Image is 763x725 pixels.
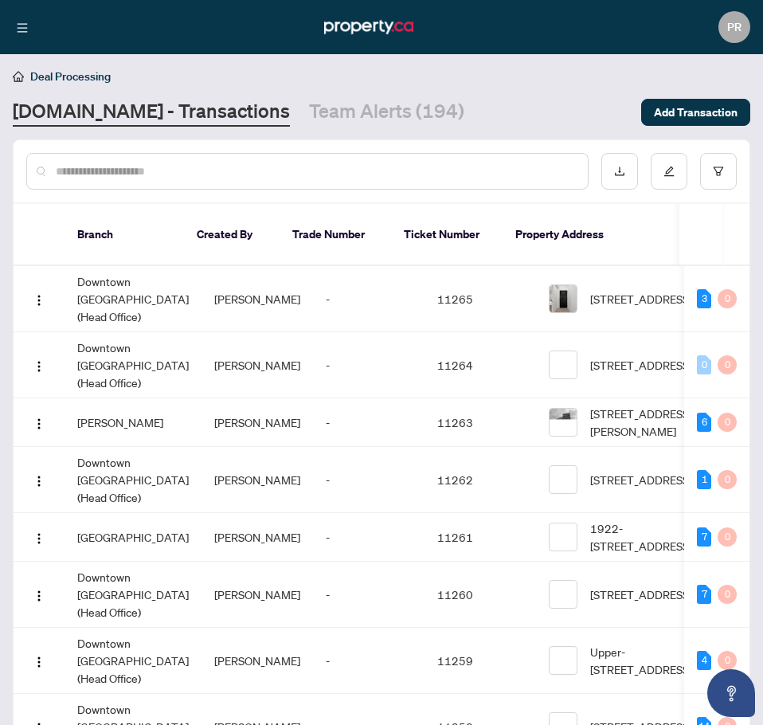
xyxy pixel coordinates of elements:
span: [STREET_ADDRESS][PERSON_NAME] [590,405,698,440]
img: thumbnail-img [550,523,577,551]
span: filter [713,166,724,177]
button: download [601,153,638,190]
img: thumbnail-img [550,466,577,493]
span: [STREET_ADDRESS] [590,290,692,308]
td: 11261 [425,513,536,562]
div: 0 [718,289,737,308]
td: - [313,562,425,628]
td: 11265 [425,266,536,332]
button: Logo [26,648,52,673]
div: 0 [718,527,737,547]
td: - [313,513,425,562]
td: [GEOGRAPHIC_DATA] [65,513,202,562]
td: - [313,332,425,398]
span: Upper-[STREET_ADDRESS] [590,643,698,678]
th: Trade Number [280,204,391,266]
td: [PERSON_NAME] [65,398,202,447]
div: 0 [718,413,737,432]
span: [PERSON_NAME] [214,587,300,602]
td: Downtown [GEOGRAPHIC_DATA] (Head Office) [65,447,202,513]
span: [PERSON_NAME] [214,472,300,487]
img: Logo [33,475,45,488]
span: Deal Processing [30,69,111,84]
img: thumbnail-img [550,351,577,378]
button: Open asap [707,669,755,717]
div: 7 [697,585,711,604]
td: 11259 [425,628,536,694]
span: 1922-[STREET_ADDRESS] [590,519,698,555]
div: 4 [697,651,711,670]
button: Logo [26,467,52,492]
span: [PERSON_NAME] [214,358,300,372]
td: 11263 [425,398,536,447]
span: download [614,166,625,177]
th: Created By [184,204,280,266]
span: Add Transaction [654,100,738,125]
span: [PERSON_NAME] [214,653,300,668]
div: 0 [718,355,737,374]
img: thumbnail-img [550,285,577,312]
td: - [313,266,425,332]
img: thumbnail-img [550,581,577,608]
span: [PERSON_NAME] [214,292,300,306]
span: [STREET_ADDRESS] [590,356,692,374]
button: Logo [26,410,52,435]
img: logo [324,16,413,38]
td: 11264 [425,332,536,398]
th: Property Address [503,204,678,266]
span: [PERSON_NAME] [214,530,300,544]
button: filter [700,153,737,190]
button: Logo [26,352,52,378]
div: 0 [718,585,737,604]
span: [STREET_ADDRESS] [590,471,692,488]
span: [PERSON_NAME] [214,415,300,429]
div: 7 [697,527,711,547]
div: 6 [697,413,711,432]
div: 3 [697,289,711,308]
a: [DOMAIN_NAME] - Transactions [13,98,290,127]
div: 0 [718,651,737,670]
button: Logo [26,524,52,550]
img: Logo [33,360,45,373]
img: Logo [33,656,45,668]
td: Downtown [GEOGRAPHIC_DATA] (Head Office) [65,628,202,694]
img: Logo [33,417,45,430]
th: Ticket Number [391,204,503,266]
th: Branch [65,204,184,266]
span: PR [727,18,741,36]
button: Logo [26,286,52,312]
img: Logo [33,532,45,545]
div: 0 [697,355,711,374]
td: Downtown [GEOGRAPHIC_DATA] (Head Office) [65,332,202,398]
td: 11262 [425,447,536,513]
span: [STREET_ADDRESS] [590,586,692,603]
span: home [13,71,24,82]
a: Team Alerts (194) [309,98,464,127]
button: edit [651,153,687,190]
span: menu [17,22,28,33]
div: 0 [718,470,737,489]
td: - [313,398,425,447]
button: Logo [26,582,52,607]
img: thumbnail-img [550,409,577,436]
td: 11260 [425,562,536,628]
td: Downtown [GEOGRAPHIC_DATA] (Head Office) [65,266,202,332]
img: thumbnail-img [550,647,577,674]
td: Downtown [GEOGRAPHIC_DATA] (Head Office) [65,562,202,628]
img: Logo [33,294,45,307]
td: - [313,628,425,694]
img: Logo [33,590,45,602]
td: - [313,447,425,513]
button: Add Transaction [641,99,750,126]
div: 1 [697,470,711,489]
span: edit [663,166,675,177]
